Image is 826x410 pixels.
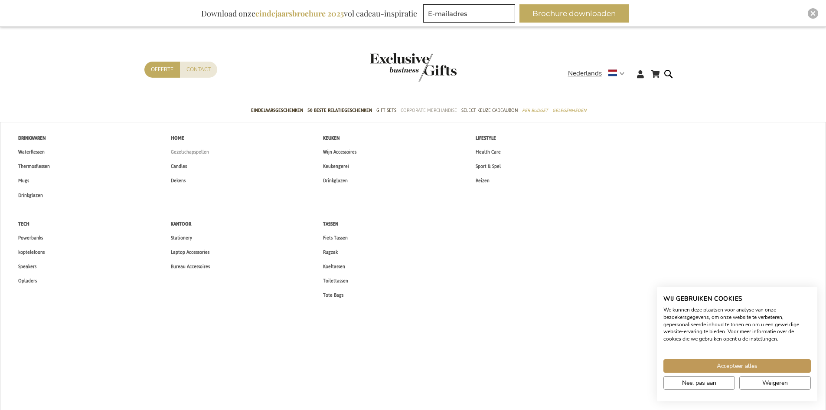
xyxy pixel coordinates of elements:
form: marketing offers and promotions [423,4,518,25]
span: Gelegenheden [552,106,586,115]
span: Stationery [171,233,192,243]
span: Corporate Merchandise [401,106,457,115]
span: Drinkwaren [18,134,46,143]
h2: Wij gebruiken cookies [663,295,811,303]
span: Laptop Accessories [171,248,209,257]
b: eindejaarsbrochure 2025 [255,8,344,19]
span: Health Care [476,148,501,157]
span: Lifestyle [476,134,496,143]
div: Close [808,8,818,19]
span: Candles [171,162,187,171]
span: Powerbanks [18,233,43,243]
span: Wijn Accessoires [323,148,356,157]
span: Sport & Spel [476,162,501,171]
button: Accepteer alle cookies [663,359,811,373]
span: Drinkglazen [323,176,348,185]
span: Opladers [18,276,37,285]
img: Exclusive Business gifts logo [370,53,457,82]
span: Kantoor [171,220,191,229]
span: Gift Sets [376,106,396,115]
span: koptelefoons [18,248,45,257]
span: Nederlands [568,69,602,79]
img: Close [810,11,816,16]
span: Accepteer alles [717,361,757,371]
span: Koeltassen [323,262,345,271]
span: Fiets Tassen [323,233,348,243]
span: Per Budget [522,106,548,115]
span: Gezelschapspellen [171,148,209,157]
span: 50 beste relatiegeschenken [307,106,372,115]
span: Keuken [323,134,340,143]
span: Reizen [476,176,490,185]
span: Nee, pas aan [682,378,716,387]
a: Contact [180,62,217,78]
span: Drinkglazen [18,191,43,200]
span: Home [171,134,184,143]
span: Toilettassen [323,276,348,285]
span: Weigeren [762,378,788,387]
button: Pas cookie voorkeuren aan [663,376,735,390]
input: E-mailadres [423,4,515,23]
span: Keukengerei [323,162,349,171]
span: Tassen [323,220,338,229]
button: Brochure downloaden [519,4,629,23]
span: Bureau Accessoires [171,262,210,271]
button: Alle cookies weigeren [739,376,811,390]
span: Speakers [18,262,36,271]
p: We kunnen deze plaatsen voor analyse van onze bezoekersgegevens, om onze website te verbeteren, g... [663,306,811,343]
span: Thermosflessen [18,162,50,171]
span: Select Keuze Cadeaubon [461,106,518,115]
span: Tote Bags [323,291,343,300]
span: Mugs [18,176,29,185]
span: Dekens [171,176,186,185]
span: Eindejaarsgeschenken [251,106,303,115]
a: Offerte [144,62,180,78]
span: Rugzak [323,248,338,257]
div: Download onze vol cadeau-inspiratie [197,4,421,23]
span: Tech [18,220,29,229]
div: Nederlands [568,69,630,79]
a: store logo [370,53,413,82]
span: Waterflessen [18,148,45,157]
